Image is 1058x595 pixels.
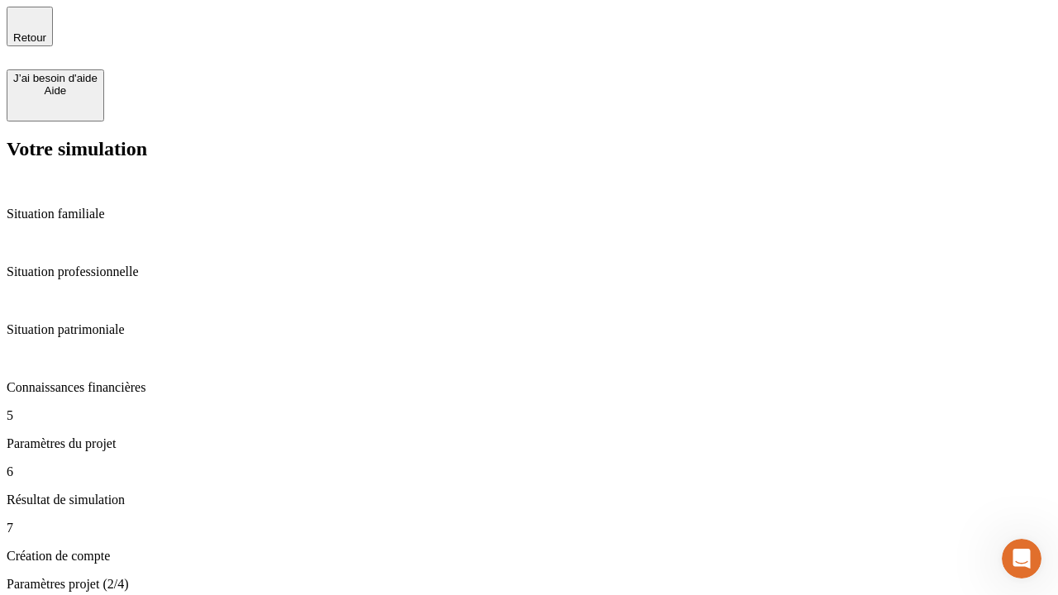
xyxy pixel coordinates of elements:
p: Situation familiale [7,207,1051,221]
iframe: Intercom live chat [1002,539,1041,578]
button: Retour [7,7,53,46]
p: Connaissances financières [7,380,1051,395]
p: Paramètres du projet [7,436,1051,451]
p: Situation professionnelle [7,264,1051,279]
p: 6 [7,464,1051,479]
p: Résultat de simulation [7,493,1051,507]
button: J’ai besoin d'aideAide [7,69,104,121]
h2: Votre simulation [7,138,1051,160]
p: Situation patrimoniale [7,322,1051,337]
p: Paramètres projet (2/4) [7,577,1051,592]
p: 5 [7,408,1051,423]
p: Création de compte [7,549,1051,564]
div: Aide [13,84,98,97]
div: J’ai besoin d'aide [13,72,98,84]
p: 7 [7,521,1051,535]
span: Retour [13,31,46,44]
